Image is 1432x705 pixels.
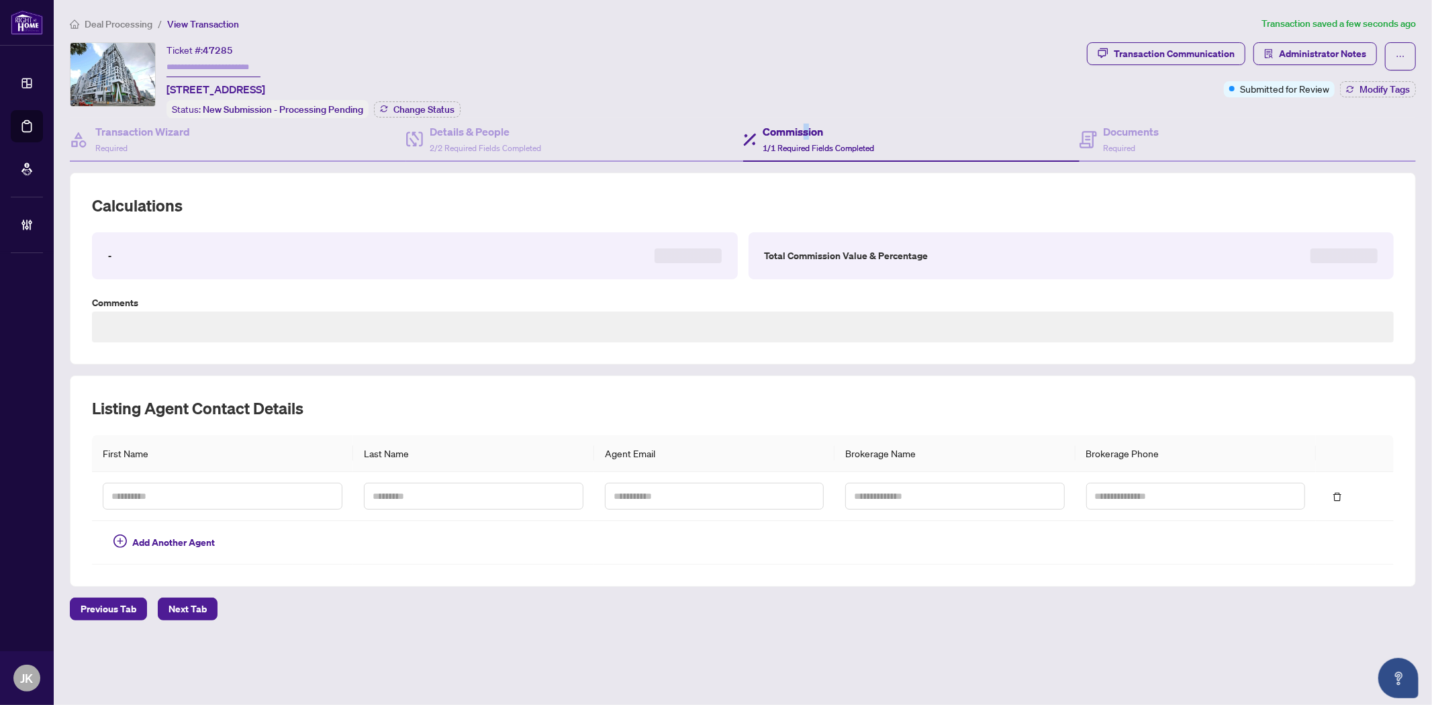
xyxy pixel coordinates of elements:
[132,535,215,550] span: Add Another Agent
[1396,52,1405,61] span: ellipsis
[113,534,127,548] span: plus-circle
[763,124,875,140] h4: Commission
[70,598,147,620] button: Previous Tab
[169,598,207,620] span: Next Tab
[70,19,79,29] span: home
[1333,492,1342,502] span: delete
[430,143,541,153] span: 2/2 Required Fields Completed
[95,124,190,140] h4: Transaction Wizard
[103,532,226,553] button: Add Another Agent
[374,101,461,117] button: Change Status
[70,43,155,106] img: IMG-C12285069_1.jpg
[765,248,928,263] label: Total Commission Value & Percentage
[834,435,1075,472] th: Brokerage Name
[1104,143,1136,153] span: Required
[11,10,43,35] img: logo
[92,435,353,472] th: First Name
[166,42,233,58] div: Ticket #:
[95,143,128,153] span: Required
[166,100,369,118] div: Status:
[203,103,363,115] span: New Submission - Processing Pending
[203,44,233,56] span: 47285
[430,124,541,140] h4: Details & People
[763,143,875,153] span: 1/1 Required Fields Completed
[1114,43,1235,64] div: Transaction Communication
[1340,81,1416,97] button: Modify Tags
[1261,16,1416,32] article: Transaction saved a few seconds ago
[1087,42,1245,65] button: Transaction Communication
[21,669,34,688] span: JK
[1359,85,1410,94] span: Modify Tags
[1240,81,1329,96] span: Submitted for Review
[1279,43,1366,64] span: Administrator Notes
[353,435,593,472] th: Last Name
[81,598,136,620] span: Previous Tab
[158,16,162,32] li: /
[158,598,218,620] button: Next Tab
[92,295,1394,310] label: Comments
[594,435,834,472] th: Agent Email
[1104,124,1159,140] h4: Documents
[1264,49,1274,58] span: solution
[1253,42,1377,65] button: Administrator Notes
[1378,658,1419,698] button: Open asap
[166,81,265,97] span: [STREET_ADDRESS]
[85,18,152,30] span: Deal Processing
[92,195,1394,216] h2: Calculations
[393,105,455,114] span: Change Status
[1076,435,1316,472] th: Brokerage Phone
[92,397,1394,419] h2: Listing Agent Contact Details
[108,248,111,263] label: -
[167,18,239,30] span: View Transaction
